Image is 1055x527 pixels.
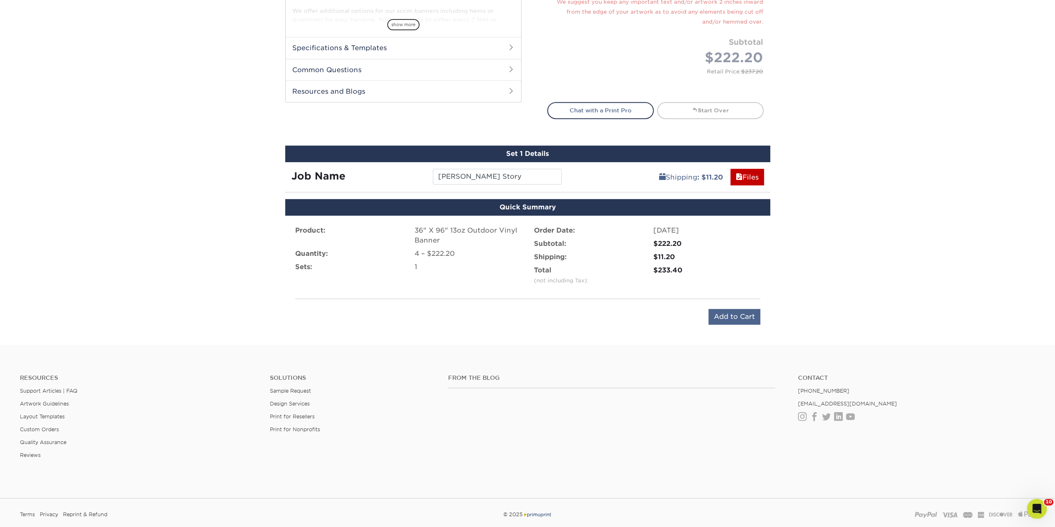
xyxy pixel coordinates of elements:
[285,199,770,216] div: Quick Summary
[356,508,698,521] div: © 2025
[653,265,760,275] div: $233.40
[654,169,728,185] a: Shipping: $11.20
[20,413,65,420] a: Layout Templates
[1044,499,1053,505] span: 10
[798,401,897,407] a: [EMAIL_ADDRESS][DOMAIN_NAME]
[657,102,764,119] a: Start Over
[653,239,760,249] div: $222.20
[270,374,436,381] h4: Solutions
[295,226,325,236] label: Product:
[387,19,420,30] span: show more
[523,511,552,517] img: Primoprint
[534,226,575,236] label: Order Date:
[2,502,70,524] iframe: Google Customer Reviews
[653,226,760,236] div: [DATE]
[270,401,310,407] a: Design Services
[20,388,78,394] a: Support Articles | FAQ
[659,173,666,181] span: shipping
[270,413,315,420] a: Print for Resellers
[798,388,849,394] a: [PHONE_NUMBER]
[286,80,521,102] h2: Resources and Blogs
[534,239,566,249] label: Subtotal:
[291,170,345,182] strong: Job Name
[697,173,723,181] b: : $11.20
[433,169,562,185] input: Enter a job name
[534,265,589,285] label: Total
[63,508,107,521] a: Reprint & Refund
[653,252,760,262] div: $11.20
[286,37,521,58] h2: Specifications & Templates
[448,374,776,381] h4: From the Blog
[534,277,589,284] small: (not including Tax):
[1027,499,1047,519] iframe: Intercom live chat
[534,252,567,262] label: Shipping:
[736,173,742,181] span: files
[285,146,770,162] div: Set 1 Details
[295,262,312,272] label: Sets:
[270,388,311,394] a: Sample Request
[20,439,66,445] a: Quality Assurance
[547,102,654,119] a: Chat with a Print Pro
[415,249,521,259] div: 4 – $222.20
[286,59,521,80] h2: Common Questions
[708,309,760,325] input: Add to Cart
[20,374,257,381] h4: Resources
[798,374,1035,381] a: Contact
[295,249,328,259] label: Quantity:
[20,401,69,407] a: Artwork Guidelines
[20,452,41,458] a: Reviews
[415,226,521,245] div: 36" X 96" 13oz Outdoor Vinyl Banner
[415,262,521,272] div: 1
[20,426,59,432] a: Custom Orders
[270,426,320,432] a: Print for Nonprofits
[730,169,764,185] a: Files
